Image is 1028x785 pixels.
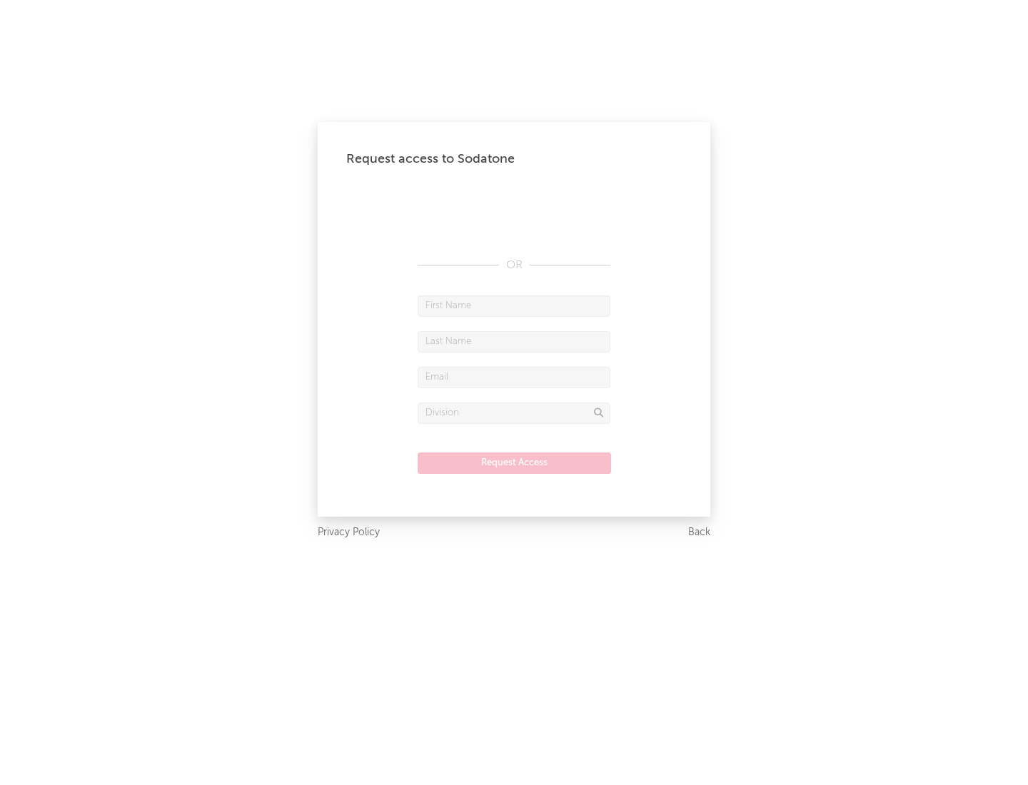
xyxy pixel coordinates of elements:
a: Privacy Policy [318,524,380,542]
div: Request access to Sodatone [346,151,682,168]
input: First Name [418,295,610,317]
input: Last Name [418,331,610,353]
div: OR [418,257,610,274]
a: Back [688,524,710,542]
button: Request Access [418,452,611,474]
input: Division [418,402,610,424]
input: Email [418,367,610,388]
